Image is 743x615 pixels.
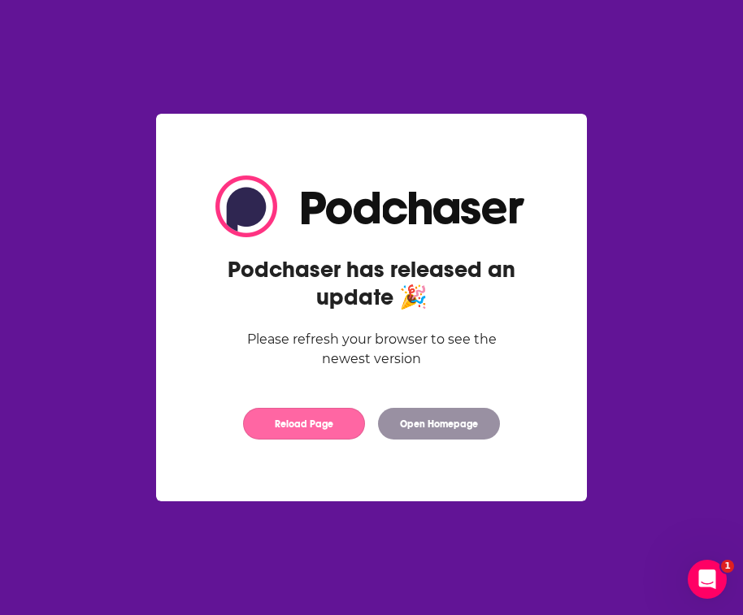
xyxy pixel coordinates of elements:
[243,408,365,440] button: Reload Page
[378,408,500,440] button: Open Homepage
[688,560,727,599] iframe: Intercom live chat
[215,330,528,369] div: Please refresh your browser to see the newest version
[215,175,528,237] img: Logo
[215,256,528,311] h2: Podchaser has released an update 🎉
[721,560,734,573] span: 1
